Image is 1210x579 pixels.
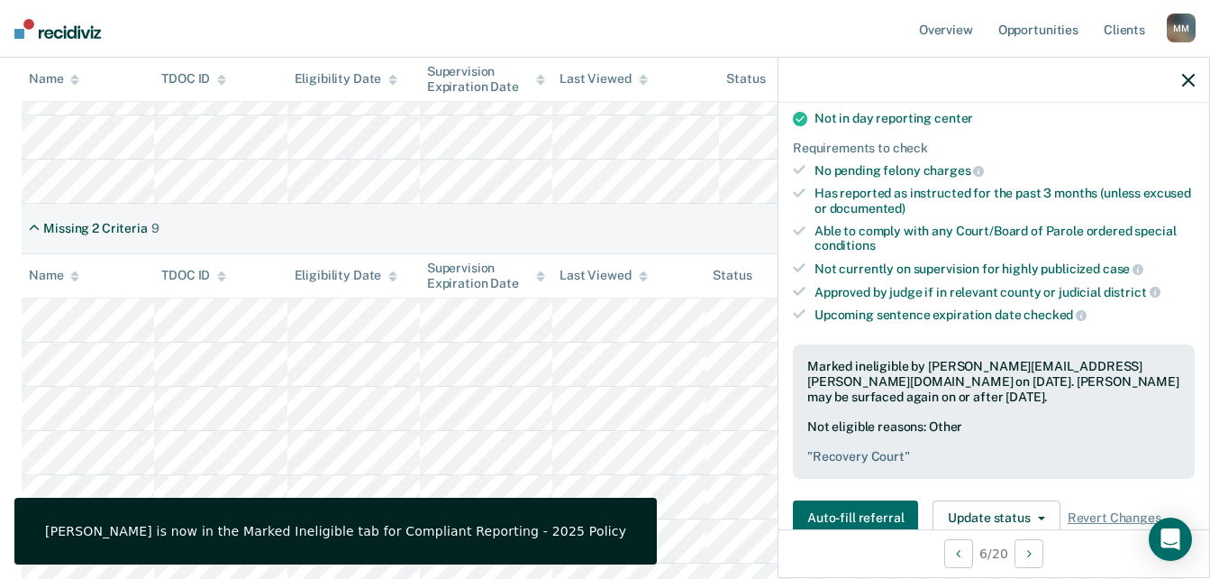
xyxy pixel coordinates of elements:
[713,268,751,283] div: Status
[793,501,925,537] a: Navigate to form link
[814,224,1195,254] div: Able to comply with any Court/Board of Parole ordered special
[814,111,1195,126] div: Not in day reporting
[814,238,876,253] span: conditions
[793,501,918,537] button: Auto-fill referral
[161,72,226,87] div: TDOC ID
[793,141,1195,156] div: Requirements to check
[1014,539,1043,568] button: Next Opportunity
[295,268,398,283] div: Eligibility Date
[814,261,1195,277] div: Not currently on supervision for highly publicized
[1167,14,1196,42] div: M M
[807,359,1180,404] div: Marked ineligible by [PERSON_NAME][EMAIL_ADDRESS][PERSON_NAME][DOMAIN_NAME] on [DATE]. [PERSON_NA...
[295,72,398,87] div: Eligibility Date
[923,163,985,178] span: charges
[1068,510,1161,526] span: Revert Changes
[944,539,973,568] button: Previous Opportunity
[14,19,101,39] img: Recidiviz
[29,268,79,283] div: Name
[807,449,1180,464] pre: " Recovery Court "
[45,523,626,539] div: [PERSON_NAME] is now in the Marked Ineligible tab for Compliant Reporting - 2025 Policy
[560,268,647,283] div: Last Viewed
[1023,308,1087,322] span: checked
[560,72,647,87] div: Last Viewed
[814,162,1195,179] div: No pending felony
[933,501,1060,537] button: Update status
[778,529,1209,577] div: 6 / 20
[43,221,147,236] div: Missing 2 Criteria
[830,201,905,216] span: documented)
[814,307,1195,323] div: Upcoming sentence expiration date
[161,268,226,283] div: TDOC ID
[807,419,1180,464] div: Not eligible reasons: Other
[726,72,765,87] div: Status
[1104,285,1160,299] span: district
[151,221,159,236] div: 9
[934,111,973,125] span: center
[814,284,1195,300] div: Approved by judge if in relevant county or judicial
[814,186,1195,216] div: Has reported as instructed for the past 3 months (unless excused or
[1149,518,1192,561] div: Open Intercom Messenger
[29,72,79,87] div: Name
[1103,262,1143,276] span: case
[427,261,545,291] div: Supervision Expiration Date
[427,64,545,95] div: Supervision Expiration Date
